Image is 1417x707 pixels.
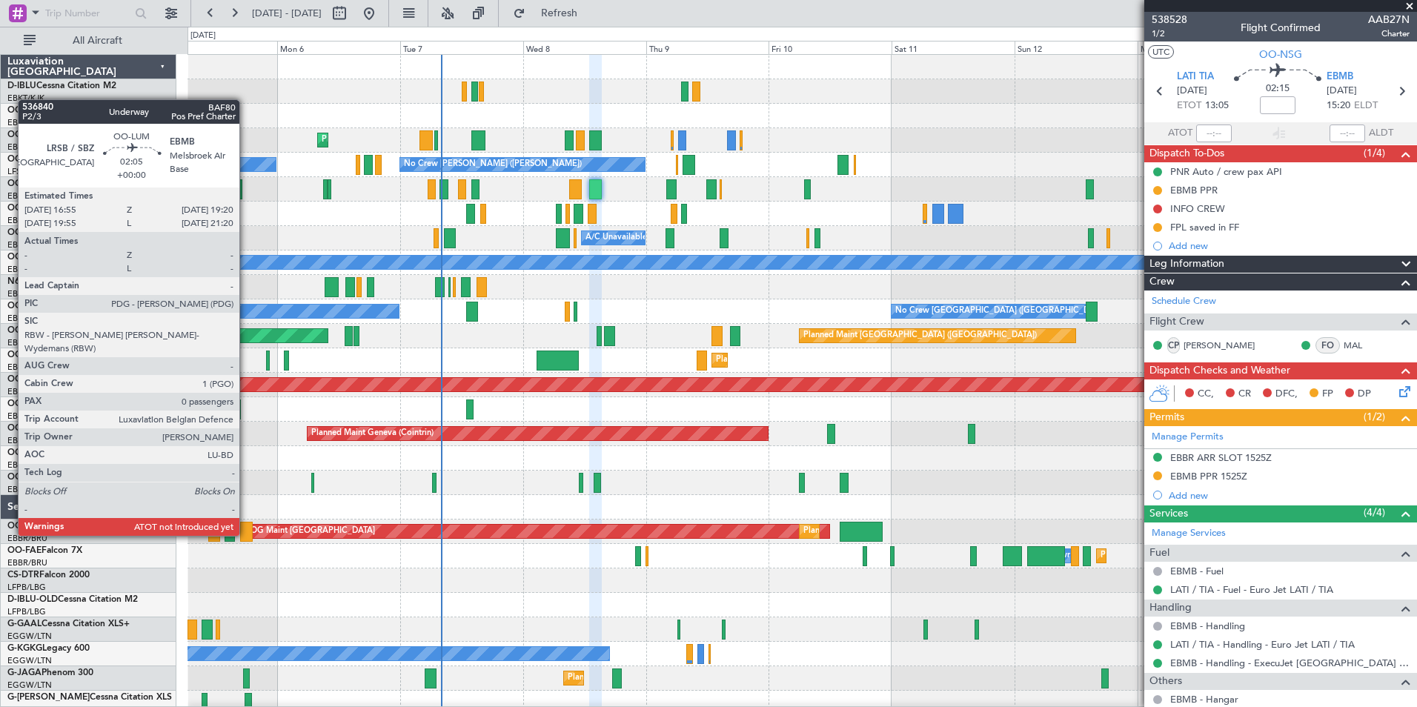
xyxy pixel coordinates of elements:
span: OO-LAH [7,375,43,384]
a: CS-DTRFalcon 2000 [7,571,90,580]
div: Fri 10 [769,41,892,54]
span: [DATE] - [DATE] [252,7,322,20]
a: G-JAGAPhenom 300 [7,668,93,677]
a: EGGW/LTN [7,680,52,691]
a: D-IBLUCessna Citation M2 [7,82,116,90]
span: AAB27N [1368,12,1410,27]
a: EBBR/BRU [7,557,47,568]
a: OO-HHOFalcon 8X [7,424,87,433]
a: EBBR/BRU [7,386,47,397]
a: LATI / TIA - Handling - Euro Jet LATI / TIA [1170,638,1355,651]
a: OO-VSFFalcon 8X [7,448,82,457]
span: Permits [1149,409,1184,426]
a: Manage Permits [1152,430,1224,445]
a: OO-LAHFalcon 7X [7,375,84,384]
a: EBBR/BRU [7,459,47,471]
button: Refresh [506,1,595,25]
a: N604GFChallenger 604 [7,277,106,286]
span: 538528 [1152,12,1187,27]
div: FO [1315,337,1340,353]
span: (1/2) [1364,409,1385,425]
span: DFC, [1275,387,1298,402]
span: Leg Information [1149,256,1224,273]
div: Flight Confirmed [1241,20,1321,36]
div: Planned Maint [GEOGRAPHIC_DATA] ([GEOGRAPHIC_DATA]) [803,325,1037,347]
span: D-IBLU [7,82,36,90]
div: Sat 11 [892,41,1015,54]
span: Fuel [1149,545,1169,562]
span: Dispatch Checks and Weather [1149,362,1290,379]
div: FPL saved in FF [1170,221,1239,233]
span: Charter [1368,27,1410,40]
a: OO-GPEFalcon 900EX EASy II [7,302,130,311]
span: OO-FSX [7,351,42,359]
a: G-KGKGLegacy 600 [7,644,90,653]
div: Sun 5 [154,41,277,54]
div: [DATE] [190,30,216,42]
span: OO-LXA [7,130,42,139]
div: Add new [1169,489,1410,502]
span: Refresh [528,8,591,19]
a: [PERSON_NAME] [1184,339,1255,352]
span: OO-GPE [7,302,42,311]
div: Planned Maint Melsbroek Air Base [1101,545,1230,567]
span: 13:05 [1205,99,1229,113]
a: MAL [1344,339,1377,352]
a: OO-LXACessna Citation CJ4 [7,130,125,139]
input: Trip Number [45,2,130,24]
span: D-IBLU-OLD [7,595,58,604]
div: Planned Maint Geneva (Cointrin) [311,422,434,445]
span: ELDT [1354,99,1378,113]
div: No Crew [GEOGRAPHIC_DATA] ([GEOGRAPHIC_DATA] National) [895,300,1144,322]
span: CR [1238,387,1251,402]
a: EBBR/BRU [7,484,47,495]
span: OO-LUM [7,522,44,531]
span: G-JAGA [7,668,42,677]
div: EBMB PPR 1525Z [1170,470,1247,482]
span: OO-VSF [7,448,42,457]
span: G-[PERSON_NAME] [7,693,90,702]
div: Thu 9 [646,41,769,54]
a: G-[PERSON_NAME]Cessna Citation XLS [7,693,172,702]
span: ETOT [1177,99,1201,113]
a: G-GAALCessna Citation XLS+ [7,620,130,628]
a: EBBR/BRU [7,264,47,275]
span: LATI TIA [1177,70,1214,84]
a: Manage Services [1152,526,1226,541]
button: All Aircraft [16,29,161,53]
span: EBMB [1327,70,1353,84]
span: OO-NSG [1259,47,1302,62]
a: EBBR/BRU [7,288,47,299]
div: Planned Maint [GEOGRAPHIC_DATA] ([GEOGRAPHIC_DATA]) [568,667,801,689]
span: 02:15 [1266,82,1290,96]
div: Planned Maint [GEOGRAPHIC_DATA] ([GEOGRAPHIC_DATA] National) [803,520,1072,542]
a: EBBR/BRU [7,411,47,422]
div: Mon 6 [277,41,400,54]
a: EBKT/KJK [7,142,44,153]
span: OO-WLP [7,473,44,482]
span: Others [1149,673,1182,690]
span: Dispatch To-Dos [1149,145,1224,162]
a: EBMB - Fuel [1170,565,1224,577]
a: LATI / TIA - Fuel - Euro Jet LATI / TIA [1170,583,1333,596]
span: CS-DTR [7,571,39,580]
span: CC, [1198,387,1214,402]
span: ALDT [1369,126,1393,141]
span: G-GAAL [7,620,42,628]
a: EBKT/KJK [7,190,44,202]
div: Tue 7 [400,41,523,54]
span: 15:20 [1327,99,1350,113]
span: (1/4) [1364,145,1385,161]
div: A/C Unavailable [GEOGRAPHIC_DATA]-[GEOGRAPHIC_DATA] [585,227,822,249]
span: 1/2 [1152,27,1187,40]
a: OO-LUMFalcon 7X [7,522,85,531]
a: EBKT/KJK [7,117,44,128]
a: LFPB/LBG [7,582,46,593]
div: Planned Maint Kortrijk-[GEOGRAPHIC_DATA] [322,129,494,151]
a: EBMB - Handling - ExecuJet [GEOGRAPHIC_DATA] EBBR / BRU [1170,657,1410,669]
a: EBMB - Handling [1170,620,1245,632]
a: OO-ROKCessna Citation CJ4 [7,204,127,213]
span: Crew [1149,273,1175,291]
div: EBMB PPR [1170,184,1218,196]
a: OO-ELKFalcon 8X [7,399,82,408]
